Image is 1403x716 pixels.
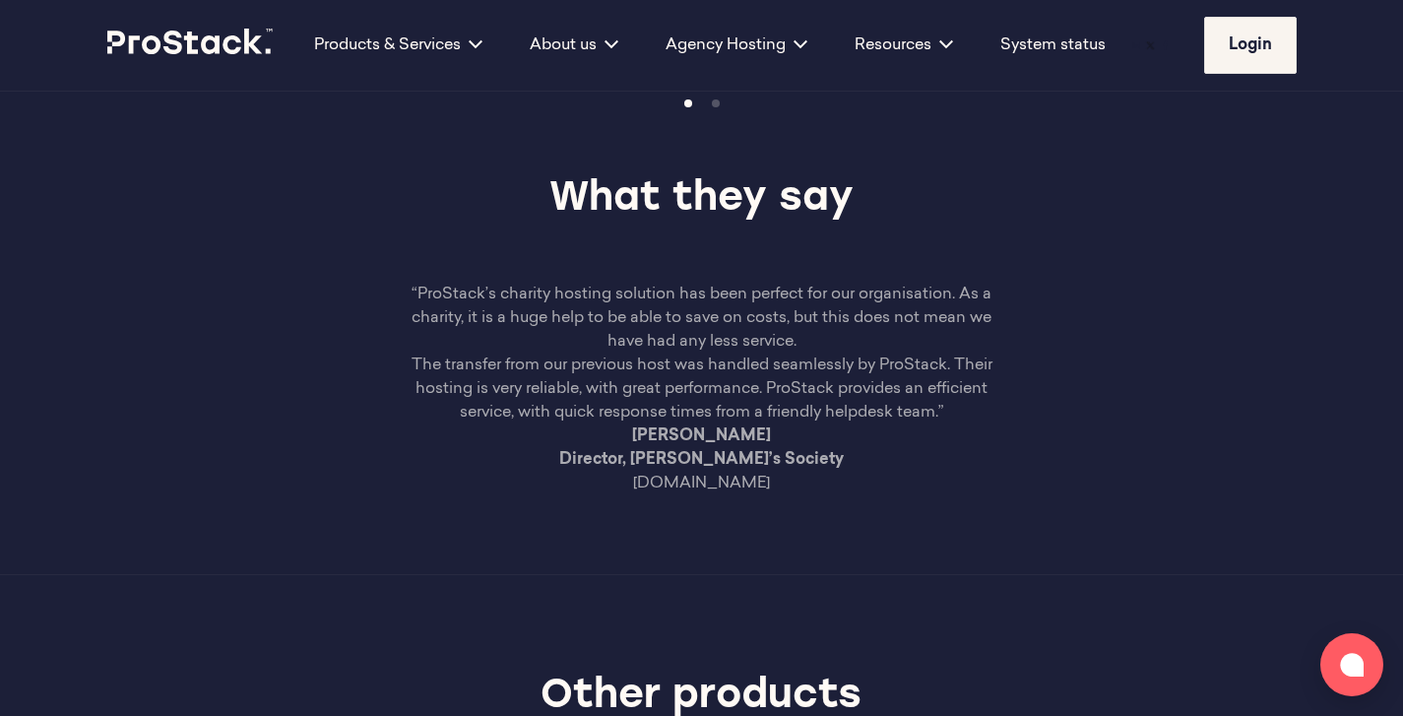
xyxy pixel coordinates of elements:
div: Agency Hosting [642,33,831,57]
button: Item 0 [674,90,702,117]
p: The transfer from our previous host was handled seamlessly by ProStack. Their hosting is very rel... [405,354,999,424]
strong: [PERSON_NAME] Director, [PERSON_NAME]’s Society [559,428,844,468]
div: About us [506,33,642,57]
a: Login [1204,17,1297,74]
button: Item 1 [702,90,730,117]
a: Prostack logo [107,29,275,62]
div: Resources [831,33,977,57]
button: Open chat window [1320,633,1383,696]
h2: What they say [225,172,1177,228]
a: System status [1000,33,1106,57]
a: [DOMAIN_NAME] [633,476,770,491]
div: Products & Services [290,33,506,57]
span: Login [1229,37,1272,53]
p: “ProStack’s charity hosting solution has been perfect for our organisation. As a charity, it is a... [405,283,999,354]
